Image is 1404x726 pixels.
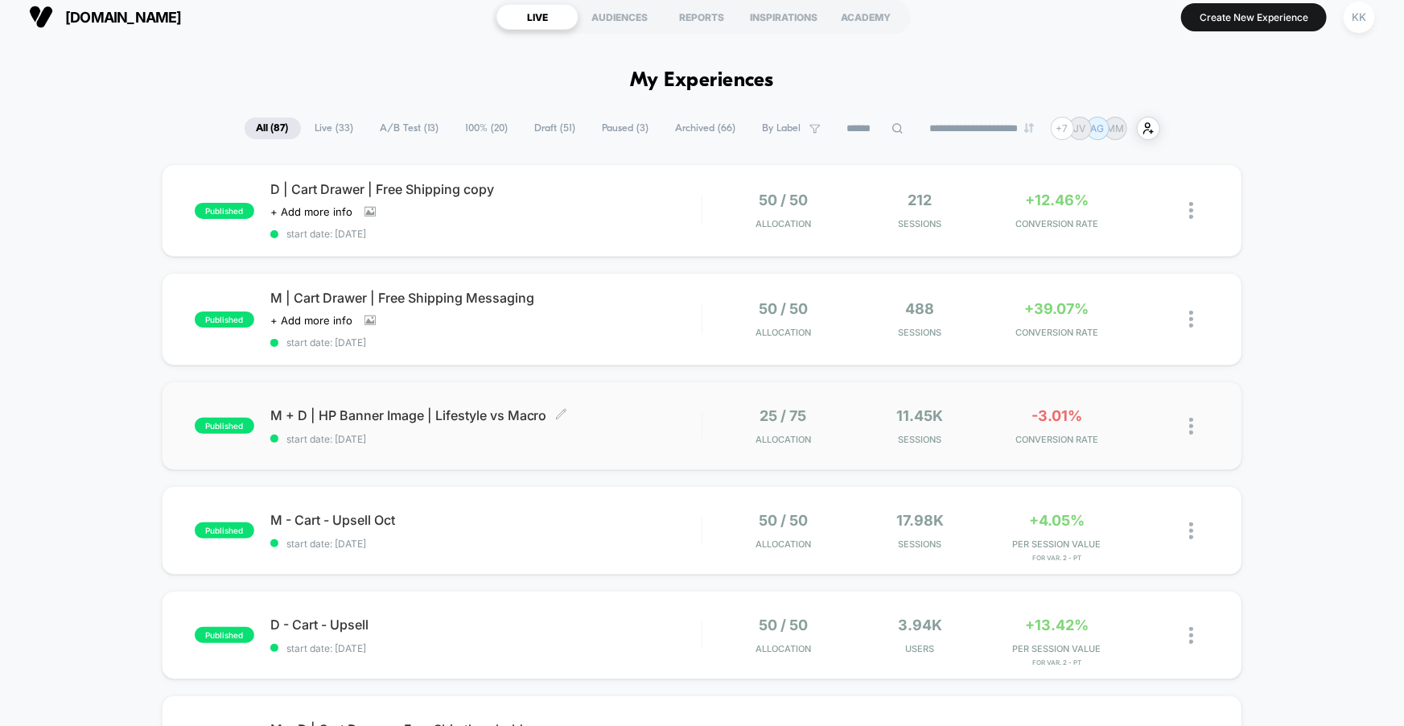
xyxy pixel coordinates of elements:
span: CONVERSION RATE [992,218,1121,229]
span: Users [855,643,984,654]
span: Paused ( 3 ) [591,118,661,139]
span: D - Cart - Upsell [270,617,702,633]
div: INSPIRATIONS [743,4,825,30]
span: for Var. 2 - PT [992,658,1121,666]
span: 3.94k [898,617,942,633]
span: published [195,627,254,643]
span: Allocation [756,434,811,445]
span: 50 / 50 [759,300,808,317]
img: close [1189,522,1193,539]
button: Create New Experience [1181,3,1327,31]
span: +4.05% [1029,512,1085,529]
span: M | Cart Drawer | Free Shipping Messaging [270,290,702,306]
span: 212 [908,192,932,208]
button: [DOMAIN_NAME] [24,4,187,30]
span: + Add more info [270,205,352,218]
img: close [1189,418,1193,435]
span: A/B Test ( 13 ) [368,118,451,139]
span: All ( 87 ) [245,118,301,139]
span: published [195,311,254,328]
div: REPORTS [661,4,743,30]
button: KK [1339,1,1380,34]
span: + Add more info [270,314,352,327]
span: Allocation [756,643,811,654]
span: for Var. 2 - PT [992,554,1121,562]
div: KK [1344,2,1375,33]
span: Archived ( 66 ) [664,118,748,139]
span: Sessions [855,218,984,229]
span: Live ( 33 ) [303,118,366,139]
span: Sessions [855,327,984,338]
span: +12.46% [1025,192,1089,208]
span: M - Cart - Upsell Oct [270,512,702,528]
span: D | Cart Drawer | Free Shipping copy [270,181,702,197]
span: 50 / 50 [759,192,808,208]
img: close [1189,627,1193,644]
span: +39.07% [1024,300,1089,317]
p: AG [1091,122,1105,134]
span: start date: [DATE] [270,642,702,654]
span: Allocation [756,218,811,229]
span: 50 / 50 [759,512,808,529]
span: By Label [763,122,801,134]
span: +13.42% [1025,617,1089,633]
div: + 7 [1051,117,1074,140]
span: -3.01% [1031,407,1082,424]
span: 17.98k [896,512,944,529]
span: 488 [905,300,934,317]
span: Sessions [855,434,984,445]
span: M + D | HP Banner Image | Lifestyle vs Macro [270,407,702,423]
span: published [195,203,254,219]
div: LIVE [496,4,578,30]
span: Draft ( 51 ) [523,118,588,139]
div: AUDIENCES [578,4,661,30]
span: Allocation [756,538,811,550]
span: start date: [DATE] [270,336,702,349]
p: MM [1106,122,1124,134]
span: start date: [DATE] [270,538,702,550]
span: published [195,522,254,538]
img: end [1024,123,1034,133]
span: 25 / 75 [760,407,806,424]
span: start date: [DATE] [270,228,702,240]
span: PER SESSION VALUE [992,538,1121,550]
div: ACADEMY [825,4,907,30]
span: CONVERSION RATE [992,434,1121,445]
span: CONVERSION RATE [992,327,1121,338]
span: 11.45k [896,407,943,424]
span: [DOMAIN_NAME] [65,9,182,26]
img: close [1189,311,1193,328]
span: Allocation [756,327,811,338]
span: PER SESSION VALUE [992,643,1121,654]
img: close [1189,202,1193,219]
span: 100% ( 20 ) [454,118,521,139]
span: 50 / 50 [759,617,808,633]
h1: My Experiences [630,69,774,93]
span: Sessions [855,538,984,550]
p: JV [1074,122,1086,134]
span: published [195,418,254,434]
span: start date: [DATE] [270,433,702,445]
img: Visually logo [29,5,53,29]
